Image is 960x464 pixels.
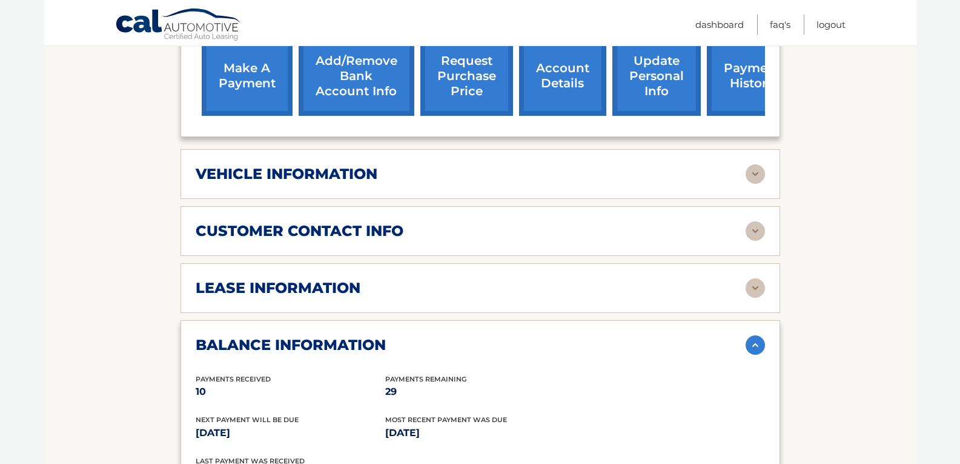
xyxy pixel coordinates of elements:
[196,425,385,442] p: [DATE]
[385,425,575,442] p: [DATE]
[695,15,744,35] a: Dashboard
[707,36,798,116] a: payment history
[202,36,293,116] a: make a payment
[746,164,765,184] img: accordion-rest.svg
[196,336,386,354] h2: balance information
[196,415,299,424] span: Next Payment will be due
[196,279,360,297] h2: lease information
[420,36,513,116] a: request purchase price
[770,15,790,35] a: FAQ's
[385,415,507,424] span: Most Recent Payment Was Due
[612,36,701,116] a: update personal info
[816,15,846,35] a: Logout
[196,165,377,183] h2: vehicle information
[299,36,414,116] a: Add/Remove bank account info
[196,222,403,240] h2: customer contact info
[746,335,765,355] img: accordion-active.svg
[196,375,271,383] span: Payments Received
[115,8,242,43] a: Cal Automotive
[746,278,765,298] img: accordion-rest.svg
[385,375,466,383] span: Payments Remaining
[196,383,385,400] p: 10
[746,221,765,241] img: accordion-rest.svg
[519,36,606,116] a: account details
[385,383,575,400] p: 29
